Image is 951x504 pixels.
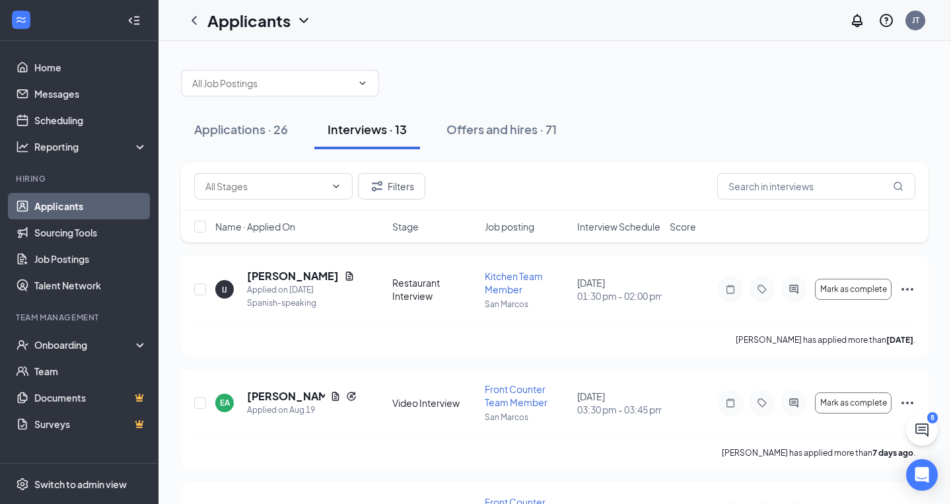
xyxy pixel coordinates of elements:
a: Messages [34,81,147,107]
svg: UserCheck [16,338,29,351]
svg: Tag [754,398,770,408]
b: [DATE] [886,335,913,345]
p: San Marcos [485,299,569,310]
a: Talent Network [34,272,147,299]
svg: Document [344,271,355,281]
div: Team Management [16,312,145,323]
div: Onboarding [34,338,136,351]
svg: ActiveChat [786,398,802,408]
div: 8 [927,412,938,423]
span: Job posting [485,220,534,233]
span: Stage [392,220,419,233]
h5: [PERSON_NAME] [247,389,325,404]
span: Score [670,220,696,233]
svg: Filter [369,178,385,194]
span: Front Counter Team Member [485,383,547,408]
svg: ActiveChat [786,284,802,295]
div: Restaurant Interview [392,276,477,303]
svg: MagnifyingGlass [893,181,903,192]
a: Team [34,358,147,384]
a: Job Postings [34,246,147,272]
svg: ChevronDown [331,181,341,192]
a: SurveysCrown [34,411,147,437]
svg: ChevronDown [357,78,368,89]
input: Search in interviews [717,173,915,199]
div: [DATE] [577,276,662,303]
h1: Applicants [207,9,291,32]
div: Switch to admin view [34,478,127,491]
span: Mark as complete [820,398,887,408]
a: Applicants [34,193,147,219]
button: Mark as complete [815,279,892,300]
div: Offers and hires · 71 [446,121,557,137]
a: Sourcing Tools [34,219,147,246]
svg: Reapply [346,391,357,402]
button: Mark as complete [815,392,892,414]
a: Home [34,54,147,81]
div: Open Intercom Messenger [906,459,938,491]
svg: Notifications [849,13,865,28]
div: Applied on Aug 19 [247,404,357,417]
input: All Job Postings [192,76,352,90]
div: Spanish-speaking [247,297,355,310]
button: Filter Filters [358,173,425,199]
svg: ChevronLeft [186,13,202,28]
svg: Settings [16,478,29,491]
div: Interviews · 13 [328,121,407,137]
div: Applied on [DATE] [247,283,355,297]
div: Reporting [34,140,148,153]
b: 7 days ago [872,448,913,458]
input: All Stages [205,179,326,194]
svg: Ellipses [899,395,915,411]
svg: Note [722,398,738,408]
p: San Marcos [485,412,569,423]
svg: Analysis [16,140,29,153]
svg: ChatActive [914,422,930,438]
svg: WorkstreamLogo [15,13,28,26]
span: 01:30 pm - 02:00 pm [577,289,662,303]
svg: Note [722,284,738,295]
svg: Collapse [127,14,141,27]
a: DocumentsCrown [34,384,147,411]
div: IJ [222,284,227,295]
span: Name · Applied On [215,220,295,233]
div: Applications · 26 [194,121,288,137]
p: [PERSON_NAME] has applied more than . [722,447,915,458]
button: ChatActive [906,414,938,446]
span: Kitchen Team Member [485,270,543,295]
svg: Tag [754,284,770,295]
span: Mark as complete [820,285,887,294]
div: [DATE] [577,390,662,416]
svg: ChevronDown [296,13,312,28]
span: Interview Schedule [577,220,660,233]
p: [PERSON_NAME] has applied more than . [736,334,915,345]
svg: QuestionInfo [878,13,894,28]
div: JT [912,15,919,26]
svg: Ellipses [899,281,915,297]
div: Hiring [16,173,145,184]
span: 03:30 pm - 03:45 pm [577,403,662,416]
h5: [PERSON_NAME] [247,269,339,283]
div: Video Interview [392,396,477,410]
div: EA [220,397,230,408]
a: Scheduling [34,107,147,133]
svg: Document [330,391,341,402]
